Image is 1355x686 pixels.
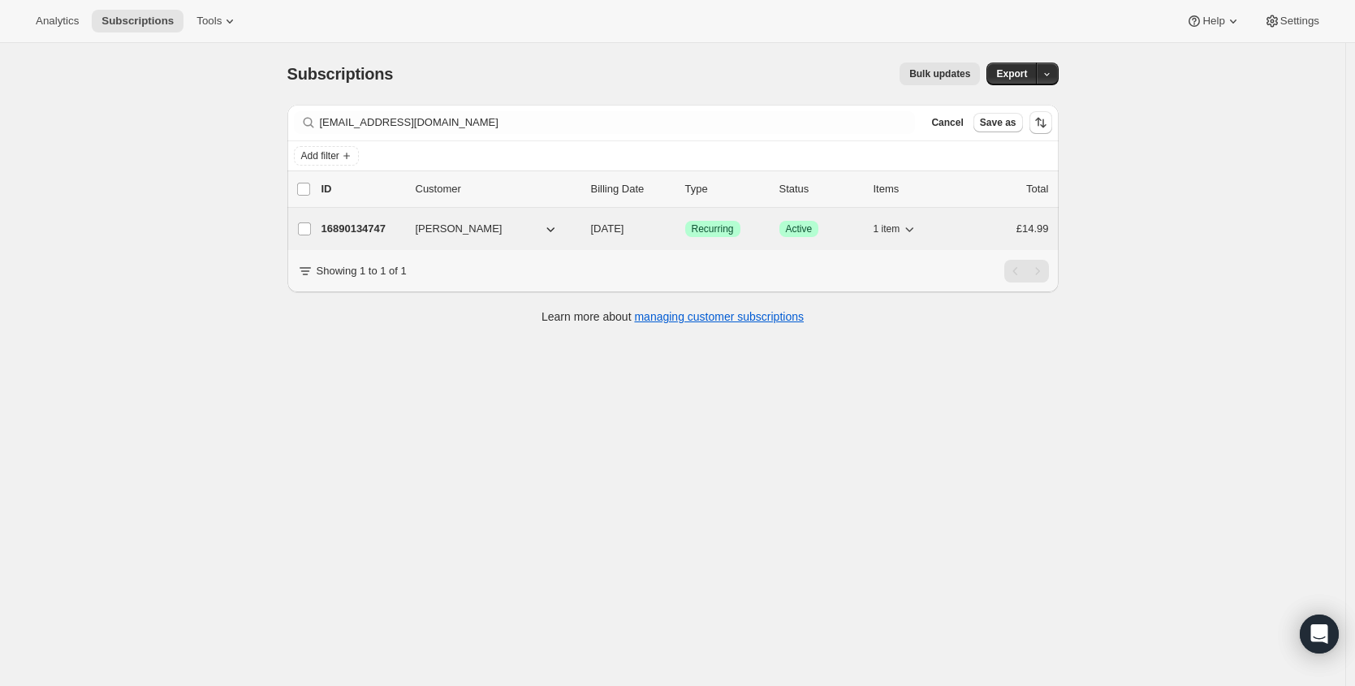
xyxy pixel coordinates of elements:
p: 16890134747 [321,221,403,237]
span: Subscriptions [101,15,174,28]
p: Learn more about [542,308,804,325]
button: Help [1176,10,1250,32]
button: [PERSON_NAME] [406,216,568,242]
span: Save as [980,116,1016,129]
button: Bulk updates [900,63,980,85]
a: managing customer subscriptions [634,310,804,323]
p: ID [321,181,403,197]
button: Cancel [925,113,969,132]
button: Settings [1254,10,1329,32]
span: Settings [1280,15,1319,28]
div: Type [685,181,766,197]
div: IDCustomerBilling DateTypeStatusItemsTotal [321,181,1049,197]
span: Add filter [301,149,339,162]
span: Export [996,67,1027,80]
span: Cancel [931,116,963,129]
button: Sort the results [1029,111,1052,134]
p: Total [1026,181,1048,197]
span: Help [1202,15,1224,28]
div: Items [874,181,955,197]
span: Analytics [36,15,79,28]
input: Filter subscribers [320,111,916,134]
p: Billing Date [591,181,672,197]
nav: Pagination [1004,260,1049,283]
button: Save as [973,113,1023,132]
span: Tools [196,15,222,28]
button: Analytics [26,10,88,32]
p: Status [779,181,861,197]
span: Recurring [692,222,734,235]
p: Showing 1 to 1 of 1 [317,263,407,279]
button: Export [986,63,1037,85]
span: Active [786,222,813,235]
span: Subscriptions [287,65,394,83]
button: Subscriptions [92,10,183,32]
span: £14.99 [1016,222,1049,235]
button: 1 item [874,218,918,240]
div: 16890134747[PERSON_NAME][DATE]SuccessRecurringSuccessActive1 item£14.99 [321,218,1049,240]
span: [DATE] [591,222,624,235]
p: Customer [416,181,578,197]
span: [PERSON_NAME] [416,221,503,237]
button: Add filter [294,146,359,166]
span: Bulk updates [909,67,970,80]
button: Tools [187,10,248,32]
span: 1 item [874,222,900,235]
div: Open Intercom Messenger [1300,615,1339,654]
